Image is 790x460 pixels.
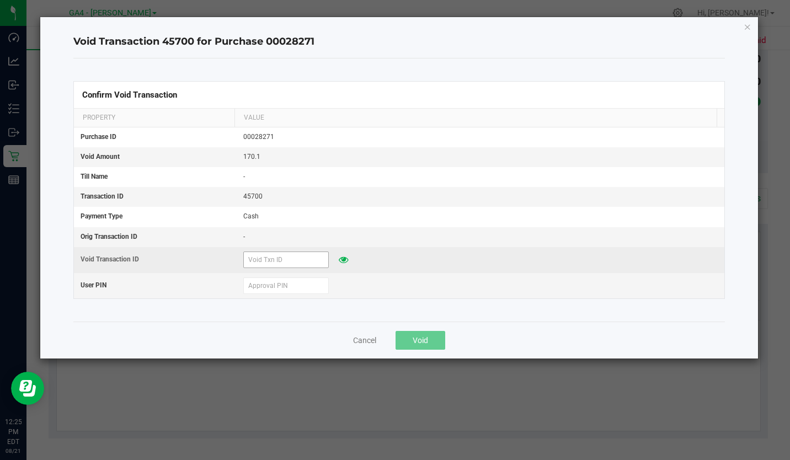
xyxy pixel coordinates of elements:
[243,212,259,220] span: Cash
[243,173,245,180] span: -
[81,212,122,220] span: Payment Type
[11,372,44,405] iframe: Resource center
[81,153,120,161] span: Void Amount
[81,173,108,180] span: Till Name
[243,192,263,200] span: 45700
[244,114,264,121] span: Value
[243,233,245,240] span: -
[353,335,376,346] button: Cancel
[243,153,260,161] span: 170.1
[243,277,329,294] input: Approval PIN
[81,133,116,141] span: Purchase ID
[413,336,428,345] span: Void
[243,133,274,141] span: 00028271
[73,35,724,49] h4: Void Transaction 45700 for Purchase 00028271
[81,192,124,200] span: Transaction ID
[396,331,445,350] button: Void
[81,233,137,240] span: Orig Transaction ID
[243,252,329,268] input: Void Txn ID
[81,281,106,289] span: User PIN
[83,114,115,121] span: Property
[81,255,139,263] span: Void Transaction ID
[82,90,177,100] span: Confirm Void Transaction
[744,20,751,33] button: Close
